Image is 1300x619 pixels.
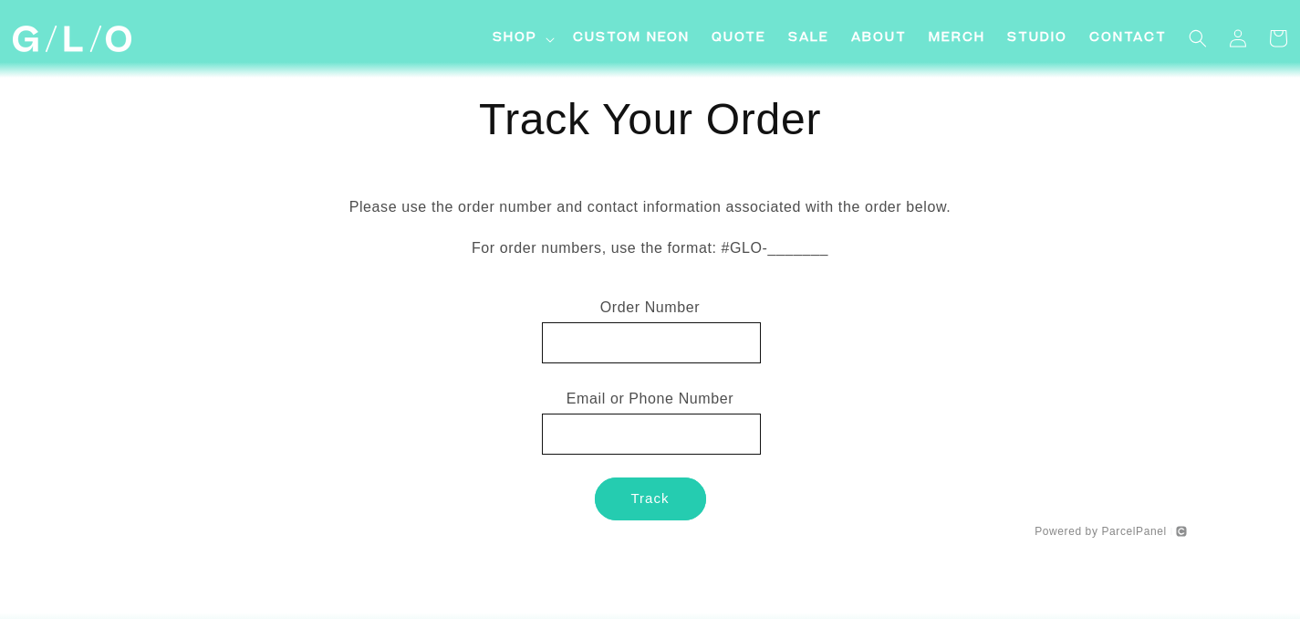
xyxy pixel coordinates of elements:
[1170,528,1172,535] img: line
[562,18,701,59] a: Custom Neon
[1089,29,1167,48] span: Contact
[114,176,1187,295] div: Please use the order number and contact information associated with the order below.
[493,29,537,48] span: Shop
[114,92,1187,147] h1: Track Your Order
[114,236,1187,262] p: For order numbers, use the format: #GLO-_______
[595,477,706,520] button: Track
[712,29,766,48] span: Quote
[918,18,996,59] a: Merch
[929,29,985,48] span: Merch
[1178,18,1218,58] summary: Search
[600,299,700,315] span: Order Number
[6,19,139,59] a: GLO Studio
[1007,29,1067,48] span: Studio
[1078,18,1178,59] a: Contact
[567,391,733,406] span: Email or Phone Number
[482,18,562,59] summary: Shop
[573,29,690,48] span: Custom Neon
[840,18,918,59] a: About
[851,29,907,48] span: About
[13,26,131,52] img: GLO Studio
[701,18,777,59] a: Quote
[788,29,829,48] span: SALE
[1035,524,1167,539] a: Powered by ParcelPanel
[777,18,840,59] a: SALE
[1176,526,1187,537] img: channelwill
[996,18,1078,59] a: Studio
